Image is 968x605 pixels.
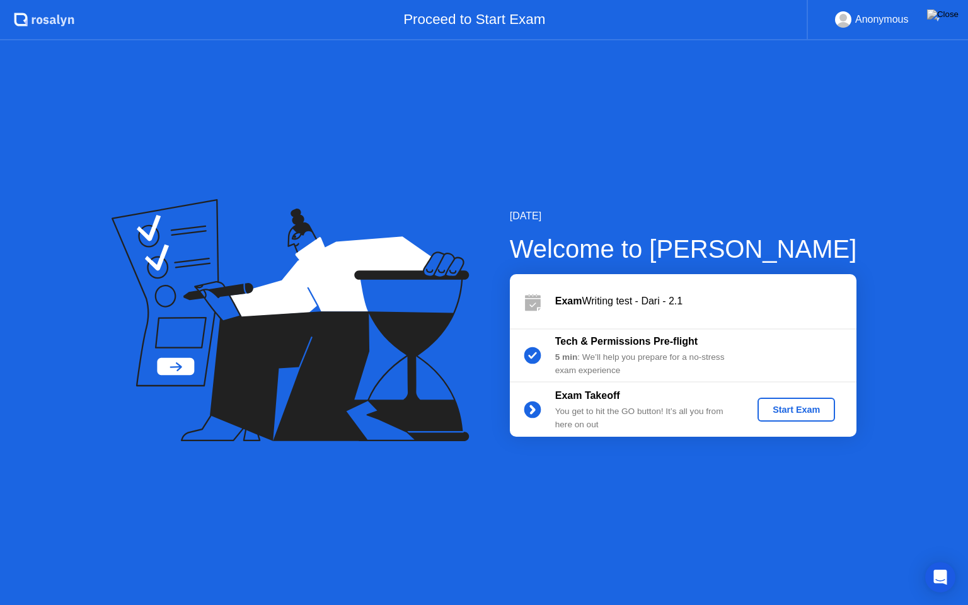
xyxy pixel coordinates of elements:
div: Writing test - Dari - 2.1 [555,294,856,309]
div: Anonymous [855,11,909,28]
b: Exam Takeoff [555,390,620,401]
img: Close [927,9,959,20]
div: You get to hit the GO button! It’s all you from here on out [555,405,737,431]
b: Tech & Permissions Pre-flight [555,336,698,347]
b: Exam [555,296,582,306]
div: Open Intercom Messenger [925,562,955,592]
div: [DATE] [510,209,857,224]
button: Start Exam [758,398,835,422]
div: Welcome to [PERSON_NAME] [510,230,857,268]
div: : We’ll help you prepare for a no-stress exam experience [555,351,737,377]
div: Start Exam [763,405,830,415]
b: 5 min [555,352,578,362]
